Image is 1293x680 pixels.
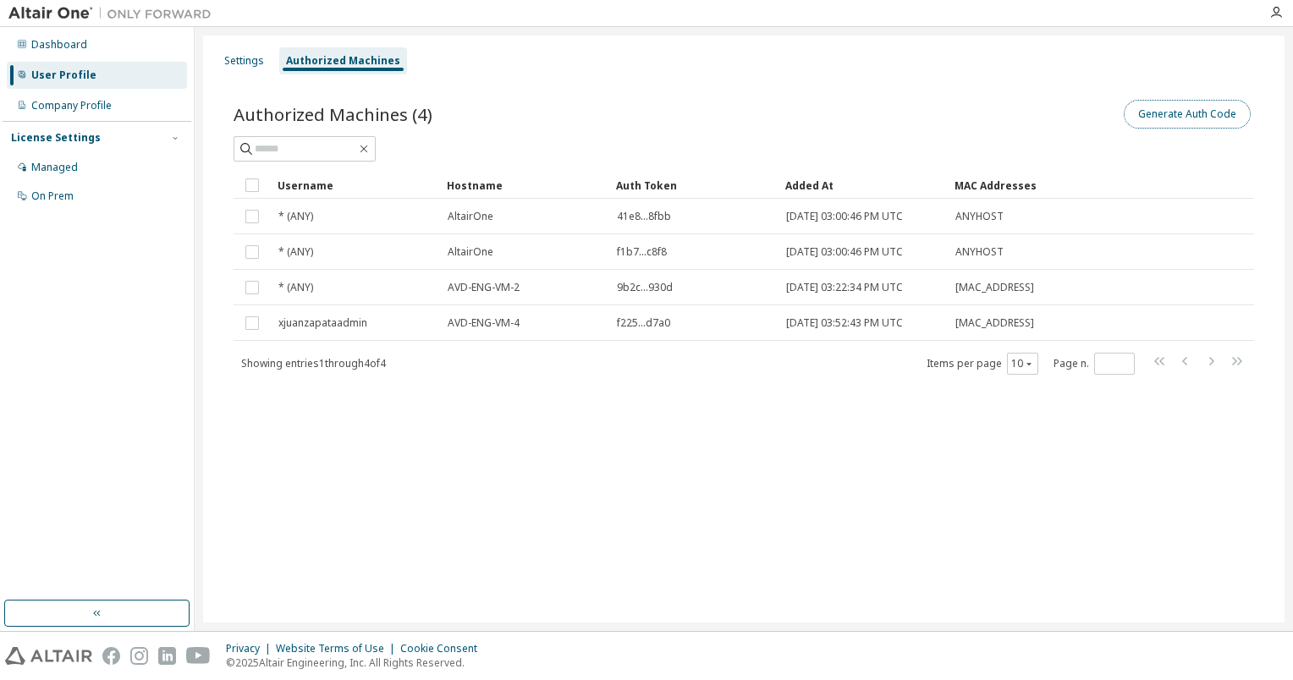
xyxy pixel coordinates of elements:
span: [MAC_ADDRESS] [955,281,1034,294]
img: altair_logo.svg [5,647,92,665]
span: [DATE] 03:00:46 PM UTC [786,245,903,259]
div: Privacy [226,642,276,655]
img: linkedin.svg [158,647,176,665]
span: * (ANY) [278,281,313,294]
span: 9b2c...930d [617,281,673,294]
button: 10 [1011,357,1034,370]
div: Hostname [447,172,602,199]
span: * (ANY) [278,245,313,259]
span: Authorized Machines (4) [234,102,432,126]
img: youtube.svg [186,647,211,665]
span: f225...d7a0 [617,316,670,330]
span: xjuanzapataadmin [278,316,367,330]
button: Generate Auth Code [1124,100,1251,129]
span: AltairOne [448,210,493,223]
div: Added At [785,172,941,199]
img: Altair One [8,5,220,22]
span: f1b7...c8f8 [617,245,667,259]
div: User Profile [31,69,96,82]
span: ANYHOST [955,210,1004,223]
span: Showing entries 1 through 4 of 4 [241,356,386,370]
span: Page n. [1054,353,1135,375]
p: © 2025 Altair Engineering, Inc. All Rights Reserved. [226,655,487,670]
div: MAC Addresses [955,172,1076,199]
div: Authorized Machines [286,54,400,68]
span: ANYHOST [955,245,1004,259]
div: Username [278,172,433,199]
div: On Prem [31,189,74,203]
span: 41e8...8fbb [617,210,671,223]
span: AVD-ENG-VM-2 [448,281,520,294]
span: AltairOne [448,245,493,259]
div: Company Profile [31,99,112,112]
span: AVD-ENG-VM-4 [448,316,520,330]
div: Dashboard [31,38,87,52]
div: Managed [31,161,78,174]
div: Cookie Consent [400,642,487,655]
img: facebook.svg [102,647,120,665]
span: Items per page [927,353,1038,375]
span: [DATE] 03:00:46 PM UTC [786,210,903,223]
img: instagram.svg [130,647,148,665]
span: [DATE] 03:22:34 PM UTC [786,281,903,294]
div: Website Terms of Use [276,642,400,655]
span: [DATE] 03:52:43 PM UTC [786,316,903,330]
span: [MAC_ADDRESS] [955,316,1034,330]
span: * (ANY) [278,210,313,223]
div: Auth Token [616,172,772,199]
div: Settings [224,54,264,68]
div: License Settings [11,131,101,145]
